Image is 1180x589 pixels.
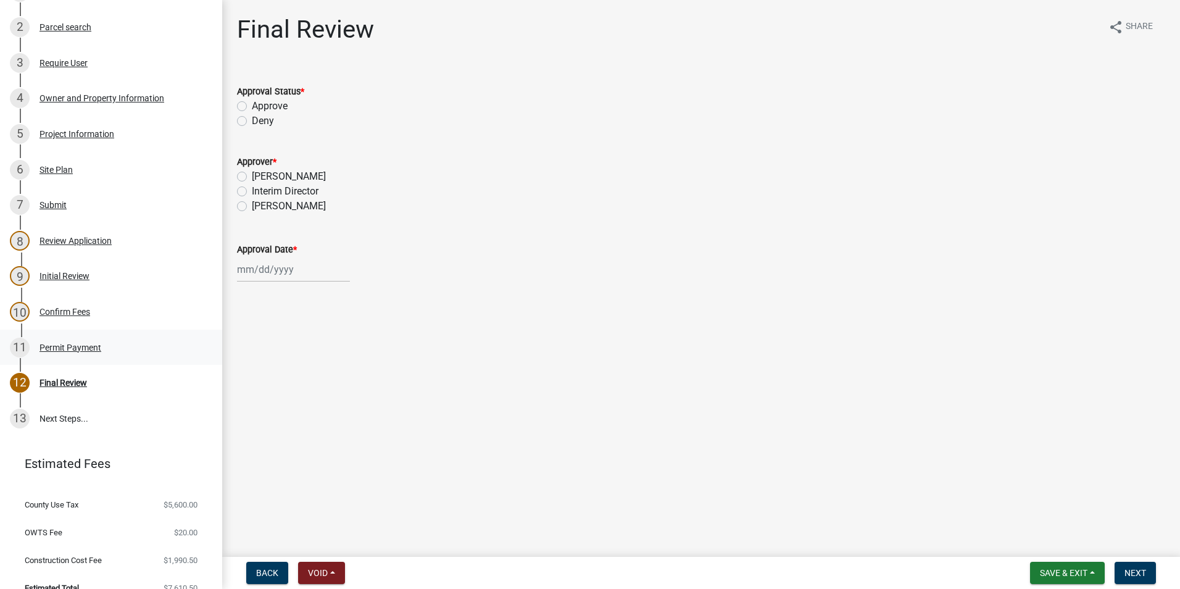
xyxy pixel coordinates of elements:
[252,114,274,128] label: Deny
[10,266,30,286] div: 9
[10,17,30,37] div: 2
[39,201,67,209] div: Submit
[39,236,112,245] div: Review Application
[164,501,197,509] span: $5,600.00
[39,378,87,387] div: Final Review
[10,373,30,393] div: 12
[237,15,374,44] h1: Final Review
[10,160,30,180] div: 6
[1099,15,1163,39] button: shareShare
[39,130,114,138] div: Project Information
[1030,562,1105,584] button: Save & Exit
[39,343,101,352] div: Permit Payment
[39,165,73,174] div: Site Plan
[298,562,345,584] button: Void
[10,195,30,215] div: 7
[25,528,62,537] span: OWTS Fee
[10,88,30,108] div: 4
[39,272,89,280] div: Initial Review
[1126,20,1153,35] span: Share
[10,231,30,251] div: 8
[39,59,88,67] div: Require User
[1115,562,1156,584] button: Next
[1040,568,1087,578] span: Save & Exit
[39,307,90,316] div: Confirm Fees
[164,556,197,564] span: $1,990.50
[10,124,30,144] div: 5
[10,409,30,428] div: 13
[252,184,318,199] label: Interim Director
[237,257,350,282] input: mm/dd/yyyy
[10,53,30,73] div: 3
[25,556,102,564] span: Construction Cost Fee
[237,88,304,96] label: Approval Status
[252,199,326,214] label: [PERSON_NAME]
[256,568,278,578] span: Back
[39,94,164,102] div: Owner and Property Information
[174,528,197,537] span: $20.00
[10,302,30,322] div: 10
[237,246,297,254] label: Approval Date
[1124,568,1146,578] span: Next
[10,338,30,357] div: 11
[10,451,202,476] a: Estimated Fees
[1108,20,1123,35] i: share
[252,99,288,114] label: Approve
[308,568,328,578] span: Void
[252,169,326,184] label: [PERSON_NAME]
[237,158,276,167] label: Approver
[39,23,91,31] div: Parcel search
[25,501,78,509] span: County Use Tax
[246,562,288,584] button: Back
